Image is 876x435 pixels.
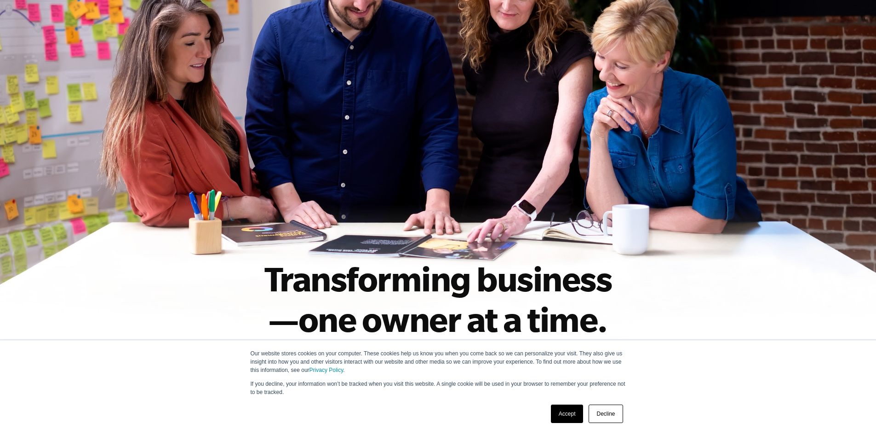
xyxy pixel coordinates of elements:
a: Decline [589,405,623,423]
p: If you decline, your information won’t be tracked when you visit this website. A single cookie wi... [251,380,626,396]
p: Our website stores cookies on your computer. These cookies help us know you when you come back so... [251,349,626,374]
a: Accept [551,405,584,423]
a: Privacy Policy [309,367,344,373]
h1: Transforming business —one owner at a time. [236,258,641,339]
